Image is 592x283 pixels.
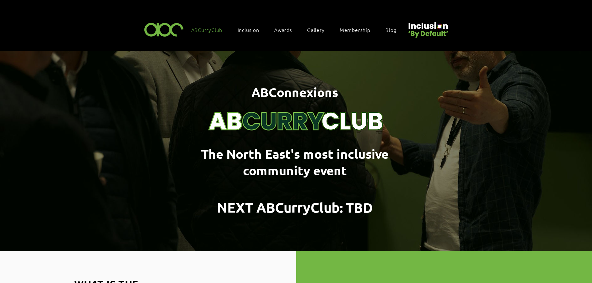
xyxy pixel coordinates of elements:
[337,23,380,36] a: Membership
[191,26,223,33] span: ABCurryClub
[271,23,301,36] div: Awards
[188,23,406,36] nav: Site
[346,199,373,216] span: TBD
[201,198,389,217] h1: :
[234,23,269,36] div: Inclusion
[382,23,406,36] a: Blog
[274,26,292,33] span: Awards
[188,23,232,36] a: ABCurryClub
[201,146,389,178] span: The North East's most inclusive community event
[238,26,259,33] span: Inclusion
[217,199,343,216] span: NEXT ABCurryClub:
[202,68,390,138] img: Curry Club Brand (4).png
[385,26,396,33] span: Blog
[304,23,334,36] a: Gallery
[307,26,325,33] span: Gallery
[142,20,186,39] img: ABC-Logo-Blank-Background-01-01-2.png
[340,26,370,33] span: Membership
[406,17,449,39] img: Untitled design (22).png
